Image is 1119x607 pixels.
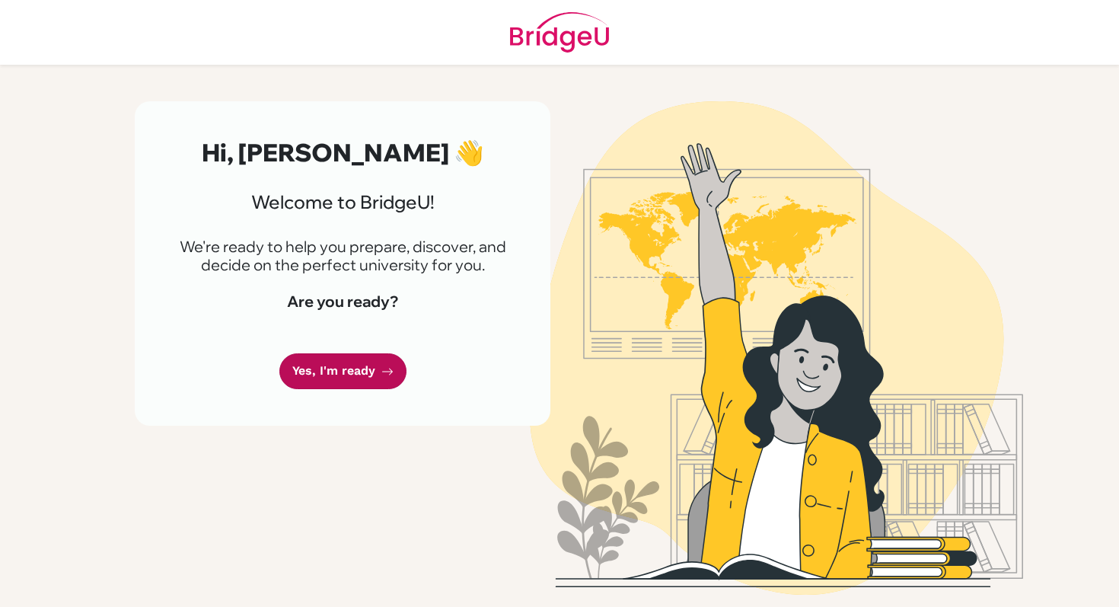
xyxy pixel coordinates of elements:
h2: Hi, [PERSON_NAME] 👋 [171,138,514,167]
h3: Welcome to BridgeU! [171,191,514,213]
h4: Are you ready? [171,292,514,311]
a: Yes, I'm ready [279,353,406,389]
p: We're ready to help you prepare, discover, and decide on the perfect university for you. [171,238,514,274]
